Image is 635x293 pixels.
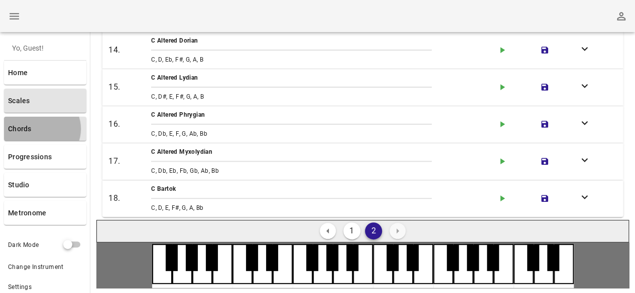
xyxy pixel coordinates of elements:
button: 17.C Altered MyxolydianC, Db, Eb, Fb, Gb, Ab, Bb [102,143,623,180]
a: Scales [4,89,86,113]
div: 16. [106,116,149,132]
div: 14. [106,42,149,58]
button: 18.C BartokC, D, E, F#, G, A, Bb [102,180,623,217]
a: Home [4,61,86,85]
span: C Altered Lydian [151,74,198,81]
button: 2 [365,222,382,239]
div: 17. [106,153,149,169]
span: C Bartok [151,185,176,192]
button: 16.C Altered PhrygianC, Db, E, F, G, Ab, Bb [102,106,623,143]
span: C Altered Phrygian [151,111,205,118]
a: Progressions [4,145,86,169]
div: C, Db, E, F, G, Ab, Bb [149,127,491,141]
span: C Altered Myxolydian [151,148,212,155]
div: C, D, Eb, F#, G, A, B [149,53,491,67]
button: 1 [343,222,360,239]
div: 18. [106,190,149,206]
div: C, D#, E, F#, G, A, B [149,90,491,104]
a: Chords [4,117,86,141]
button: 15.C Altered LydianC, D#, E, F#, G, A, B [102,69,623,106]
a: Studio [4,173,86,197]
div: 15. [106,79,149,95]
button: 14.C Altered DorianC, D, Eb, F#, G, A, B [102,32,623,69]
div: C, D, E, F#, G, A, Bb [149,201,491,215]
div: Yo, Guest! [4,36,86,60]
a: Metronome [4,201,86,225]
div: C, Db, Eb, Fb, Gb, Ab, Bb [149,164,491,178]
span: C Altered Dorian [151,37,198,44]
